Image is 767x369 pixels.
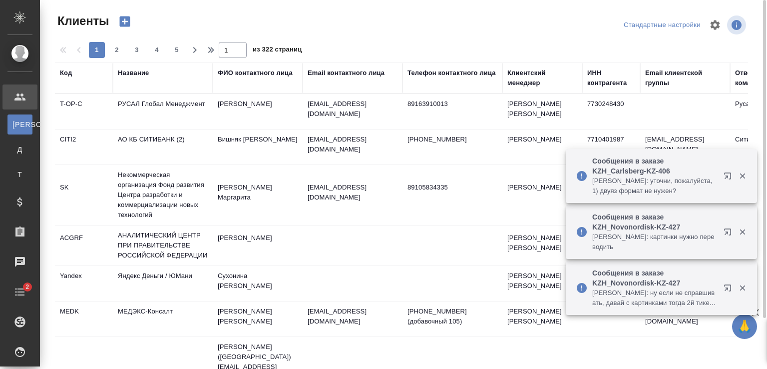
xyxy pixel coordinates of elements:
button: Закрыть [732,283,753,292]
button: 4 [149,42,165,58]
td: [PERSON_NAME] [502,129,582,164]
a: Т [7,164,32,184]
button: Открыть в новой вкладке [718,222,742,246]
span: Настроить таблицу [703,13,727,37]
p: Сообщения в заказе KZH_Carlsberg-KZ-406 [592,156,717,176]
td: MEDK [55,301,113,336]
p: 89105834335 [407,182,497,192]
td: РУСАЛ Глобал Менеджмент [113,94,213,129]
p: [EMAIL_ADDRESS][DOMAIN_NAME] [308,306,397,326]
span: Т [12,169,27,179]
td: Yandex [55,266,113,301]
button: Открыть в новой вкладке [718,278,742,302]
a: Д [7,139,32,159]
td: 7710401987 [582,129,640,164]
td: [PERSON_NAME] [PERSON_NAME] [502,228,582,263]
td: [PERSON_NAME] [213,94,303,129]
div: Название [118,68,149,78]
p: [PHONE_NUMBER] (добавочный 105) [407,306,497,326]
span: 2 [109,45,125,55]
span: 5 [169,45,185,55]
p: [PHONE_NUMBER] [407,134,497,144]
td: [PERSON_NAME] Маргарита [213,177,303,212]
td: [PERSON_NAME] [PERSON_NAME] [502,301,582,336]
p: 89163910013 [407,99,497,109]
div: Код [60,68,72,78]
button: Открыть в новой вкладке [718,166,742,190]
td: ACGRF [55,228,113,263]
td: [PERSON_NAME] [502,177,582,212]
td: Некоммерческая организация Фонд развития Центра разработки и коммерциализации новых технологий [113,165,213,225]
a: 2 [2,279,37,304]
td: [EMAIL_ADDRESS][DOMAIN_NAME] [640,129,730,164]
p: [PERSON_NAME]: картинки нужно переводить [592,232,717,252]
td: [PERSON_NAME] [PERSON_NAME] [213,301,303,336]
a: [PERSON_NAME] [7,114,32,134]
td: АНАЛИТИЧЕСКИЙ ЦЕНТР ПРИ ПРАВИТЕЛЬСТВЕ РОССИЙСКОЙ ФЕДЕРАЦИИ [113,225,213,265]
button: 2 [109,42,125,58]
td: CITI2 [55,129,113,164]
p: Сообщения в заказе KZH_Novonordisk-KZ-427 [592,268,717,288]
span: 2 [19,282,35,292]
span: из 322 страниц [253,43,302,58]
button: Закрыть [732,227,753,236]
p: Сообщения в заказе KZH_Novonordisk-KZ-427 [592,212,717,232]
div: Клиентский менеджер [507,68,577,88]
span: Посмотреть информацию [727,15,748,34]
td: SK [55,177,113,212]
div: Телефон контактного лица [407,68,496,78]
span: Клиенты [55,13,109,29]
td: МЕДЭКС-Консалт [113,301,213,336]
td: Сухонина [PERSON_NAME] [213,266,303,301]
p: [EMAIL_ADDRESS][DOMAIN_NAME] [308,182,397,202]
td: 7730248430 [582,94,640,129]
td: Вишняк [PERSON_NAME] [213,129,303,164]
button: Создать [113,13,137,30]
td: Яндекс Деньги / ЮМани [113,266,213,301]
td: T-OP-C [55,94,113,129]
p: [EMAIL_ADDRESS][DOMAIN_NAME] [308,99,397,119]
div: ФИО контактного лица [218,68,293,78]
button: Закрыть [732,171,753,180]
td: [PERSON_NAME] [PERSON_NAME] [502,94,582,129]
div: Email клиентской группы [645,68,725,88]
button: 3 [129,42,145,58]
div: Email контактного лица [308,68,384,78]
span: 3 [129,45,145,55]
td: АО КБ СИТИБАНК (2) [113,129,213,164]
p: [EMAIL_ADDRESS][DOMAIN_NAME] [308,134,397,154]
td: [PERSON_NAME] [PERSON_NAME] [502,266,582,301]
span: Д [12,144,27,154]
span: 4 [149,45,165,55]
p: [PERSON_NAME]: ну если не справшивать, давай с картинками тогда 2й тикет, переведем [592,288,717,308]
button: 5 [169,42,185,58]
div: ИНН контрагента [587,68,635,88]
p: [PERSON_NAME]: уточни, пожалуйста, 1) двуяз формат не нужен? [592,176,717,196]
span: [PERSON_NAME] [12,119,27,129]
div: split button [621,17,703,33]
td: [PERSON_NAME] [213,228,303,263]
